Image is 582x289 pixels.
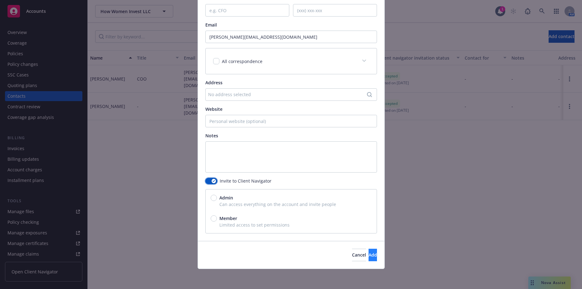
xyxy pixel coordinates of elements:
div: No address selected [208,91,368,98]
button: Cancel [352,249,366,261]
input: example@email.com [205,31,377,43]
input: Member [211,215,217,222]
span: Member [219,215,237,222]
svg: Search [367,92,372,97]
input: e.g. CFO [205,4,289,17]
button: No address selected [205,88,377,101]
span: Invite to Client Navigator [220,178,271,184]
span: Email [205,22,217,28]
span: Admin [219,194,233,201]
input: Admin [211,195,217,201]
span: Limited access to set permissions [211,222,372,228]
span: Address [205,80,223,86]
span: Cancel [352,252,366,258]
span: Add [369,252,377,258]
span: Notes [205,133,218,139]
span: Website [205,106,223,112]
button: Add [369,249,377,261]
div: All correspondence [206,48,377,74]
input: (xxx) xxx-xxx [293,4,377,17]
span: All correspondence [222,58,262,64]
span: Can access everything on the account and invite people [211,201,372,208]
input: Personal website (optional) [205,115,377,127]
